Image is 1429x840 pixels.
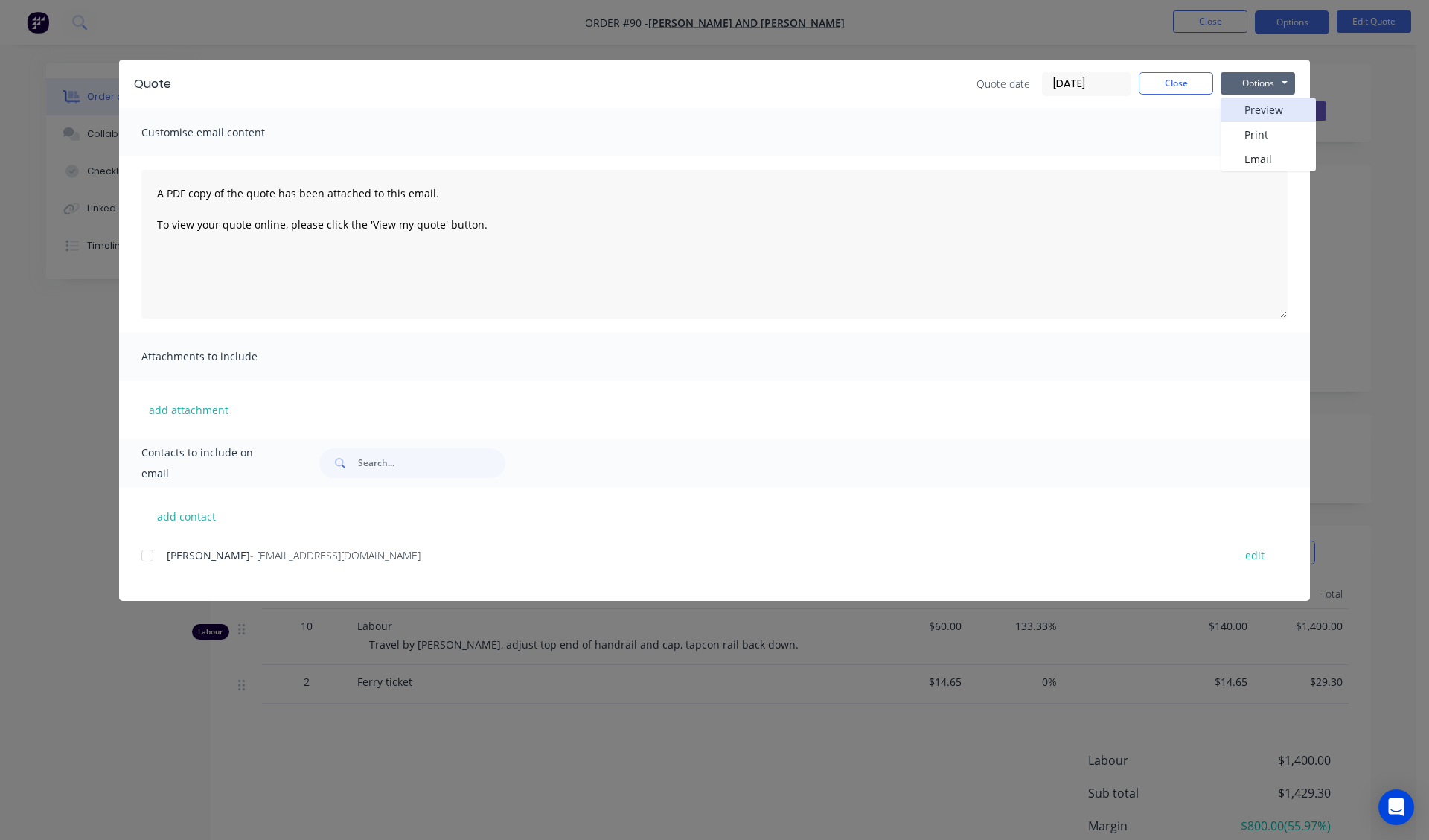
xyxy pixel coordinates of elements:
button: Print [1221,122,1316,147]
span: - [EMAIL_ADDRESS][DOMAIN_NAME] [250,548,421,562]
span: Attachments to include [141,346,305,367]
button: edit [1236,545,1273,565]
div: Quote [134,75,171,93]
button: Options [1221,72,1295,95]
span: [PERSON_NAME] [167,548,250,562]
span: Quote date [976,76,1030,92]
button: Close [1139,72,1213,95]
div: Open Intercom Messenger [1378,789,1414,825]
span: Contacts to include on email [141,442,282,484]
input: Search... [358,448,505,478]
span: Customise email content [141,122,305,143]
button: add contact [141,505,231,527]
button: Email [1221,147,1316,171]
textarea: A PDF copy of the quote has been attached to this email. To view your quote online, please click ... [141,170,1288,319]
button: Preview [1221,98,1316,122]
button: add attachment [141,398,236,421]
